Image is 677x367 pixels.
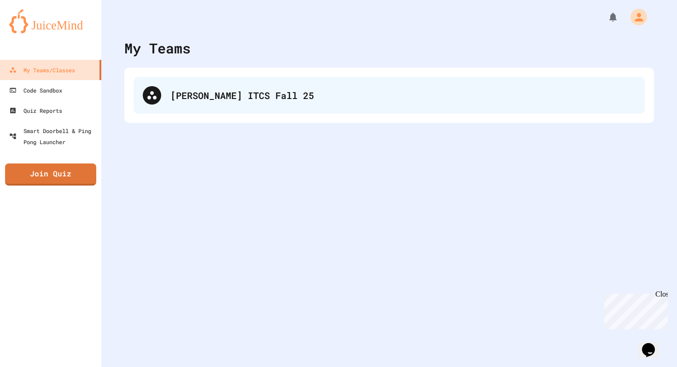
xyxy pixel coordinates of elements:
iframe: chat widget [601,290,668,329]
div: My Notifications [590,9,621,25]
div: [PERSON_NAME] ITCS Fall 25 [170,88,636,102]
a: Join Quiz [5,163,96,186]
div: My Teams/Classes [9,64,75,76]
div: Chat with us now!Close [4,4,64,58]
img: logo-orange.svg [9,9,92,33]
div: [PERSON_NAME] ITCS Fall 25 [134,77,645,114]
div: Quiz Reports [9,105,62,116]
div: Code Sandbox [9,85,62,96]
iframe: chat widget [638,330,668,358]
div: My Teams [124,38,191,58]
div: Smart Doorbell & Ping Pong Launcher [9,125,98,147]
div: My Account [621,6,649,28]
